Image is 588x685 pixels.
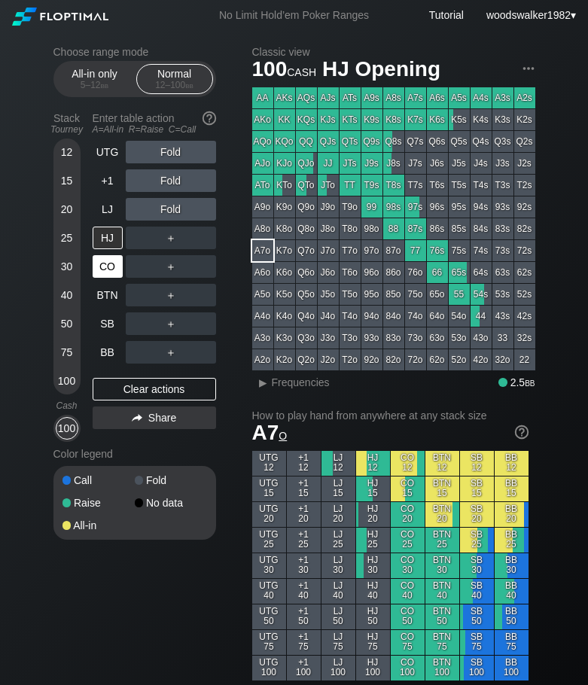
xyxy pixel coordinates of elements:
div: 75 [56,341,78,364]
div: QJs [318,131,339,152]
div: Q9o [296,196,317,218]
div: ATs [340,87,361,108]
div: 99 [361,196,382,218]
div: K8o [274,218,295,239]
div: Enter table action [93,106,216,141]
div: J8s [383,153,404,174]
div: 12 – 100 [143,80,206,90]
div: AKo [252,109,273,130]
div: 95s [449,196,470,218]
div: K9o [274,196,295,218]
div: KJo [274,153,295,174]
div: Fold [126,169,216,192]
h2: Choose range mode [53,46,216,58]
div: No Limit Hold’em Poker Ranges [197,9,391,25]
span: bb [185,80,193,90]
div: CO 25 [391,528,425,553]
div: +1 75 [287,630,321,655]
div: 20 [56,198,78,221]
div: +1 20 [287,502,321,527]
div: 65o [427,284,448,305]
div: QJo [296,153,317,174]
div: 73o [405,327,426,349]
div: Q4s [471,131,492,152]
div: 100 [56,370,78,392]
div: K6s [427,109,448,130]
div: 94s [471,196,492,218]
div: A7s [405,87,426,108]
div: J5o [318,284,339,305]
div: KJs [318,109,339,130]
div: 82o [383,349,404,370]
div: 42o [471,349,492,370]
div: K8s [383,109,404,130]
h2: Classic view [252,46,535,58]
h2: How to play hand from anywhere at any stack size [252,409,529,422]
div: J3s [492,153,513,174]
div: T6s [427,175,448,196]
div: No data [135,498,207,508]
div: ▾ [483,7,578,23]
div: 52s [514,284,535,305]
div: 30 [56,255,78,278]
div: 64s [471,262,492,283]
div: LJ 15 [321,476,355,501]
div: 85o [383,284,404,305]
div: A=All-in R=Raise C=Call [93,124,216,135]
div: 63o [427,327,448,349]
div: UTG 30 [252,553,286,578]
div: 83s [492,218,513,239]
span: cash [287,62,316,79]
div: 33 [492,327,513,349]
div: T6o [340,262,361,283]
div: 84s [471,218,492,239]
div: 64o [427,306,448,327]
div: J2o [318,349,339,370]
div: KQo [274,131,295,152]
div: BB 12 [495,451,529,476]
div: HJ 40 [356,579,390,604]
a: Tutorial [429,9,464,21]
div: Call [62,475,135,486]
div: Tourney [47,124,87,135]
div: K9s [361,109,382,130]
div: BB 40 [495,579,529,604]
div: CO 40 [391,579,425,604]
span: 100 [250,58,319,83]
div: UTG 25 [252,528,286,553]
div: Raise [62,498,135,508]
div: 15 [56,169,78,192]
div: 75o [405,284,426,305]
div: 77 [405,240,426,261]
div: K3s [492,109,513,130]
div: Q5o [296,284,317,305]
div: LJ 20 [321,502,355,527]
div: T9o [340,196,361,218]
div: 40 [56,284,78,306]
div: HJ 50 [356,604,390,629]
div: Cash [47,400,87,411]
div: SB 75 [460,630,494,655]
div: BTN 25 [425,528,459,553]
div: 98o [361,218,382,239]
div: J2s [514,153,535,174]
div: T5s [449,175,470,196]
div: AJo [252,153,273,174]
div: 93o [361,327,382,349]
div: T4s [471,175,492,196]
div: 96s [427,196,448,218]
div: SB 40 [460,579,494,604]
div: +1 25 [287,528,321,553]
div: 63s [492,262,513,283]
div: 44 [471,306,492,327]
div: Q9s [361,131,382,152]
div: 82s [514,218,535,239]
div: J7o [318,240,339,261]
div: 97s [405,196,426,218]
div: 75s [449,240,470,261]
div: UTG 100 [252,656,286,680]
div: 92o [361,349,382,370]
div: A6o [252,262,273,283]
div: A3s [492,87,513,108]
div: JTs [340,153,361,174]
